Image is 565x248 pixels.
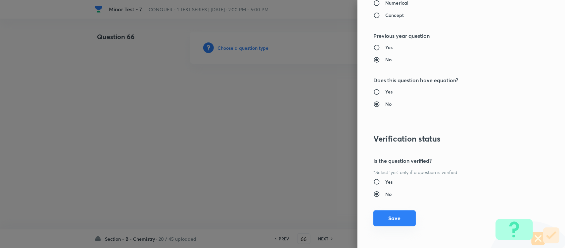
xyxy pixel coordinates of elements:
[373,210,416,226] button: Save
[385,100,392,107] h6: No
[373,169,527,176] p: *Select 'yes' only if a question is verified
[373,134,527,144] h3: Verification status
[373,32,527,40] h5: Previous year question
[385,191,392,198] h6: No
[385,12,404,19] h6: Concept
[385,88,393,95] h6: Yes
[373,76,527,84] h5: Does this question have equation?
[373,157,527,165] h5: Is the question verified?
[385,178,393,185] h6: Yes
[385,44,393,51] h6: Yes
[385,56,392,63] h6: No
